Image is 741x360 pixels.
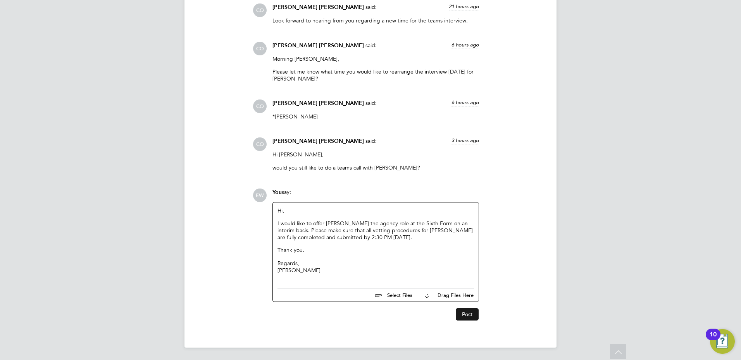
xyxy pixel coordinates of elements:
[272,164,479,171] p: would you still like to do a teams call with [PERSON_NAME]?
[451,41,479,48] span: 6 hours ago
[253,42,267,55] span: CO
[451,99,479,106] span: 6 hours ago
[456,308,479,321] button: Post
[710,329,735,354] button: Open Resource Center, 10 new notifications
[365,3,377,10] span: said:
[253,137,267,151] span: CO
[272,189,282,195] span: You
[277,207,474,214] p: Hi,
[277,220,474,241] p: I would like to offer [PERSON_NAME] the agency role at the Sixth Form on an interim basis. Please...
[272,4,364,10] span: [PERSON_NAME] [PERSON_NAME]
[272,189,479,202] div: say:
[272,55,479,62] p: Morning [PERSON_NAME],
[419,287,474,303] button: Drag Files Here
[277,247,474,254] p: Thank you.
[710,334,717,345] div: 10
[365,99,377,106] span: said:
[365,42,377,49] span: said:
[253,189,267,202] span: EW
[272,68,479,82] p: Please let me know what time you would like to rearrange the interview [DATE] for [PERSON_NAME]?
[449,3,479,10] span: 21 hours ago
[272,113,479,120] p: *[PERSON_NAME]
[272,138,364,144] span: [PERSON_NAME] [PERSON_NAME]
[272,151,479,158] p: Hi [PERSON_NAME],
[253,3,267,17] span: CO
[253,99,267,113] span: CO
[272,100,364,106] span: [PERSON_NAME] [PERSON_NAME]
[277,260,474,274] p: Regards, [PERSON_NAME]
[451,137,479,144] span: 3 hours ago
[365,137,377,144] span: said:
[272,17,479,24] p: Look forward to hearing from you regarding a new time for the teams interview.
[272,42,364,49] span: [PERSON_NAME] [PERSON_NAME]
